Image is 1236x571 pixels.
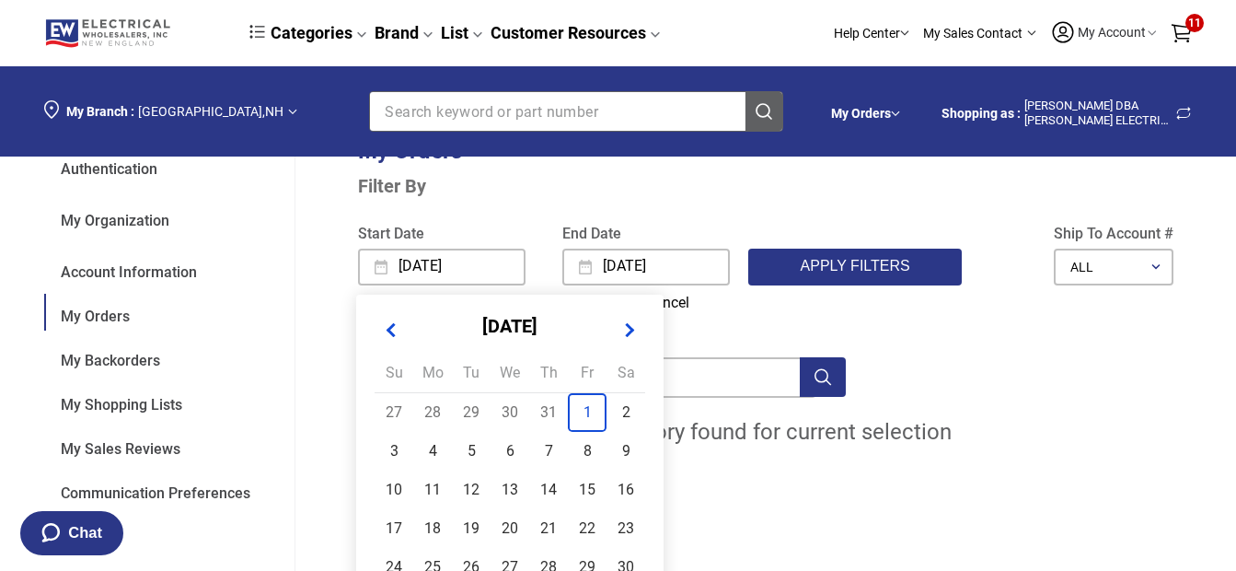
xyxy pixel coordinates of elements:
div: Choose Monday, August 11th, 2025 [413,471,452,509]
div: [DATE] [375,313,645,354]
div: Choose Monday, August 18th, 2025 [413,509,452,548]
div: Choose Tuesday, August 5th, 2025 [452,432,491,471]
div: Tu [452,354,491,392]
div: Section row [831,87,900,139]
div: Choose Friday, August 8th, 2025 [568,432,606,471]
span: 11 [1185,14,1204,32]
a: Communication Preferences [44,471,294,507]
span: Change Shopping Account [1175,102,1192,124]
div: Section row [44,80,1192,143]
div: Choose Friday, August 1st, 2025 [568,393,606,432]
div: Choose Thursday, August 21st, 2025 [529,509,568,548]
div: Choose Saturday, August 16th, 2025 [606,471,645,509]
div: Choose Friday, August 22nd, 2025 [568,509,606,548]
span: My Branch : [66,104,134,119]
a: Account Information [44,250,294,286]
span: Chat [68,524,102,542]
div: Choose Saturday, August 9th, 2025 [606,432,645,471]
img: Repeat Icon [1175,102,1192,124]
img: Arrow [288,109,297,115]
div: Choose Monday, August 4th, 2025 [413,432,452,471]
div: Section row [733,11,1192,56]
p: Help Center [834,24,900,43]
div: Choose Tuesday, July 29th, 2025 [452,393,491,432]
div: Choose Saturday, August 2nd, 2025 [606,393,645,432]
div: We [491,354,529,392]
span: Status: [358,293,405,313]
a: My Sales Reviews [44,426,294,463]
span: Start Date [358,227,526,241]
span: [PERSON_NAME] DBA [PERSON_NAME] ELECTRIC — 302081 [1024,99,1172,127]
div: Choose Sunday, August 3rd, 2025 [375,432,413,471]
div: Choose Tuesday, August 12th, 2025 [452,471,491,509]
input: Start Date [397,251,524,284]
div: Th [529,354,568,392]
label: Cancel [629,293,689,313]
div: Choose Sunday, August 10th, 2025 [375,471,413,509]
button: Apply Filters [748,249,963,285]
div: Choose Saturday, August 23rd, 2025 [606,509,645,548]
a: Logo [44,17,216,49]
div: No History found for current selection [358,420,1173,446]
a: My Backorders [44,338,294,375]
button: Search Products [745,92,782,131]
span: Ship To Account # [1054,227,1173,241]
div: Choose Sunday, August 17th, 2025 [375,509,413,548]
img: dcb64e45f5418a636573a8ace67a09fc.svg [249,25,265,39]
div: Choose Tuesday, August 19th, 2025 [452,509,491,548]
span: My Account [1076,25,1148,40]
a: Customer Resources [491,23,661,42]
a: Authentication [44,146,294,183]
button: Next Month [621,322,636,337]
div: Mo [413,354,452,392]
img: Logo [44,17,178,49]
div: Fr [568,354,606,392]
div: Choose Thursday, August 7th, 2025 [529,432,568,471]
div: Choose Wednesday, August 6th, 2025 [491,432,529,471]
div: Choose Wednesday, August 13th, 2025 [491,471,529,509]
input: End Date [601,251,728,284]
div: Su [375,354,413,392]
img: Arrow [1027,30,1036,36]
div: Logout [44,522,271,568]
a: Brand [375,23,433,42]
label: Invoice [419,293,481,313]
a: My Organization [44,198,294,235]
label: Open [495,293,546,313]
div: Choose Sunday, July 27th, 2025 [375,393,413,432]
a: My Orders [44,294,294,331]
a: My Shopping Lists [44,382,294,419]
span: End Date [562,227,730,241]
div: Section row [814,87,1193,139]
div: Choose Monday, July 28th, 2025 [413,393,452,432]
button: Chat [18,509,125,557]
div: Choose Thursday, August 14th, 2025 [529,471,568,509]
span: [GEOGRAPHIC_DATA] , NH [138,104,283,119]
div: Choose Thursday, July 31st, 2025 [529,393,568,432]
div: My Sales Contact [923,11,1036,56]
a: My Orders [831,106,891,121]
div: Section row [44,80,813,143]
button: Previous Month [384,322,399,337]
div: Sa [606,354,645,392]
div: Help Center [834,11,909,56]
label: Quote [560,293,615,313]
a: List [441,23,483,42]
div: Choose Wednesday, August 20th, 2025 [491,509,529,548]
a: Categories [249,23,367,42]
div: My Orders [831,87,900,139]
input: Clear search fieldSearch Products [370,92,716,131]
button: My Account [1050,19,1157,48]
div: Choose Wednesday, July 30th, 2025 [491,393,529,432]
div: Filter By [358,176,1173,197]
div: Choose Friday, August 15th, 2025 [568,471,606,509]
span: MORT DONAHUE DBA DONAHUE ELECTRIC - 302081 [941,106,1024,121]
